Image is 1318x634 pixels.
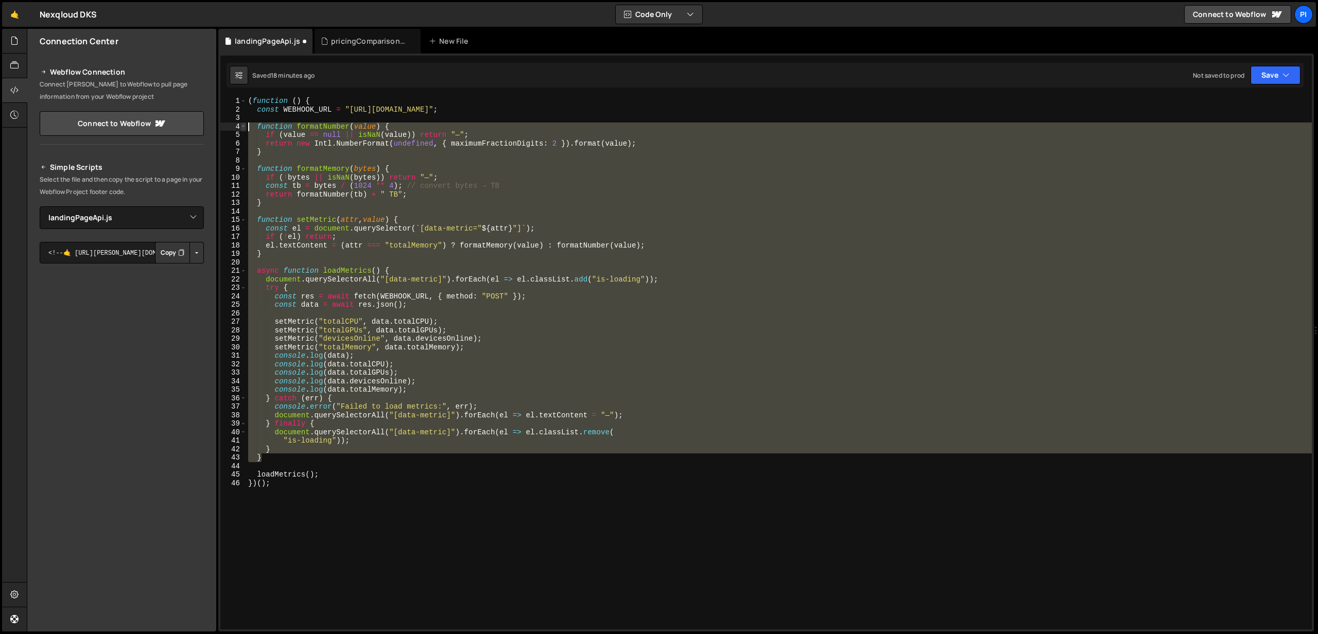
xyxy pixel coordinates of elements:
div: 26 [220,309,247,318]
div: 19 [220,250,247,258]
div: 9 [220,165,247,173]
div: 17 [220,233,247,241]
textarea: <!--🤙 [URL][PERSON_NAME][DOMAIN_NAME]> <script>document.addEventListener("DOMContentLoaded", func... [40,242,204,263]
div: 43 [220,453,247,462]
div: 44 [220,462,247,471]
div: 1 [220,97,247,105]
button: Copy [155,242,190,263]
div: 42 [220,445,247,454]
div: 13 [220,199,247,207]
a: 🤙 [2,2,27,27]
div: 21 [220,267,247,275]
a: Connect to Webflow [40,111,204,136]
a: Pi [1294,5,1313,24]
div: 3 [220,114,247,122]
div: 45 [220,470,247,479]
h2: Simple Scripts [40,161,204,173]
div: 27 [220,318,247,326]
div: 8 [220,156,247,165]
a: Connect to Webflow [1184,5,1291,24]
div: Not saved to prod [1193,71,1244,80]
div: Nexqloud DKS [40,8,97,21]
div: Button group with nested dropdown [155,242,204,263]
div: 20 [220,258,247,267]
div: 22 [220,275,247,284]
div: New File [429,36,472,46]
div: 10 [220,173,247,182]
div: 6 [220,139,247,148]
div: pricingComparisonCalc.js [331,36,408,46]
div: 11 [220,182,247,190]
div: 46 [220,479,247,488]
button: Save [1251,66,1300,84]
div: 18 minutes ago [271,71,315,80]
div: 29 [220,334,247,343]
div: 14 [220,207,247,216]
div: 34 [220,377,247,386]
div: 31 [220,351,247,360]
div: Saved [252,71,315,80]
div: 41 [220,436,247,445]
div: 4 [220,122,247,131]
iframe: YouTube video player [40,280,205,373]
div: 36 [220,394,247,403]
p: Connect [PERSON_NAME] to Webflow to pull page information from your Webflow project [40,78,204,103]
div: 33 [220,368,247,377]
h2: Connection Center [40,36,118,47]
h2: Webflow Connection [40,66,204,78]
div: 16 [220,224,247,233]
button: Code Only [616,5,702,24]
div: 7 [220,148,247,156]
p: Select the file and then copy the script to a page in your Webflow Project footer code. [40,173,204,198]
div: 25 [220,301,247,309]
div: 24 [220,292,247,301]
div: 40 [220,428,247,437]
div: 37 [220,402,247,411]
div: 39 [220,419,247,428]
div: 28 [220,326,247,335]
div: landingPageApi.js [235,36,300,46]
div: 35 [220,385,247,394]
div: 32 [220,360,247,369]
div: 38 [220,411,247,420]
iframe: YouTube video player [40,380,205,472]
div: 12 [220,190,247,199]
div: 2 [220,105,247,114]
div: 15 [220,216,247,224]
div: 30 [220,343,247,352]
div: 23 [220,284,247,292]
div: 5 [220,131,247,139]
div: 18 [220,241,247,250]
